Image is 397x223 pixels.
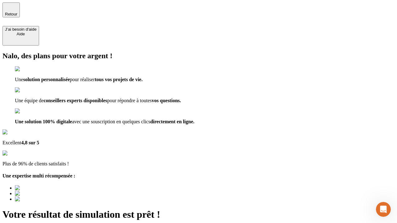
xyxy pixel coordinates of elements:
[15,185,72,191] img: Best savings advice award
[23,77,70,82] span: solution personnalisée
[150,119,194,124] span: directement en ligne.
[2,129,38,135] img: Google Review
[2,52,395,60] h2: Nalo, des plans pour votre argent !
[15,191,72,196] img: Best savings advice award
[72,119,150,124] span: avec une souscription en quelques clics
[2,173,395,179] h4: Une expertise multi récompensée :
[152,98,181,103] span: vos questions.
[107,98,152,103] span: pour répondre à toutes
[15,98,43,103] span: Une équipe de
[376,202,391,217] iframe: Intercom live chat
[5,27,37,32] div: J’ai besoin d'aide
[15,66,42,72] img: checkmark
[43,98,107,103] span: conseillers experts disponibles
[21,140,39,145] span: 4,8 sur 5
[15,87,42,93] img: checkmark
[5,32,37,36] div: Aide
[2,209,395,220] h1: Votre résultat de simulation est prêt !
[15,108,42,114] img: checkmark
[5,12,17,16] span: Retour
[15,77,23,82] span: Une
[2,2,20,17] button: Retour
[95,77,143,82] span: tous vos projets de vie.
[15,196,72,202] img: Best savings advice award
[2,26,39,46] button: J’ai besoin d'aideAide
[15,119,72,124] span: Une solution 100% digitale
[2,151,33,156] img: reviews stars
[70,77,95,82] span: pour réaliser
[2,140,21,145] span: Excellent
[2,161,395,167] p: Plus de 96% de clients satisfaits !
